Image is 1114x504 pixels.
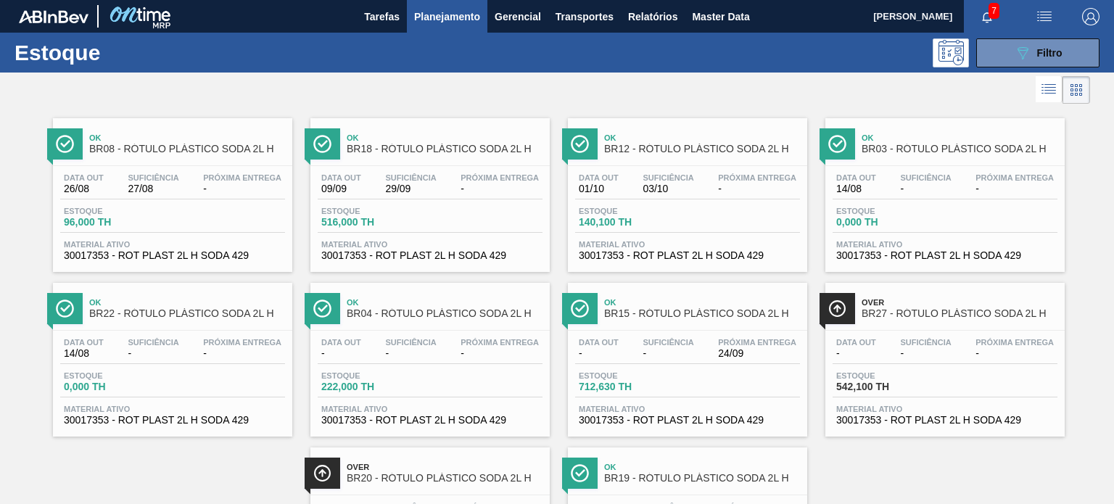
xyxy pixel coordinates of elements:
span: Estoque [64,207,165,215]
span: Estoque [321,207,423,215]
span: - [718,183,796,194]
span: 27/08 [128,183,178,194]
img: Logout [1082,8,1099,25]
img: Ícone [313,299,331,318]
span: - [836,348,876,359]
span: Gerencial [495,8,541,25]
span: 24/09 [718,348,796,359]
span: 01/10 [579,183,619,194]
img: Ícone [313,135,331,153]
span: Suficiência [128,173,178,182]
span: 26/08 [64,183,104,194]
a: ÍconeOkBR15 - RÓTULO PLÁSTICO SODA 2L HData out-Suficiência-Próxima Entrega24/09Estoque712,630 TH... [557,272,814,437]
div: Pogramando: nenhum usuário selecionado [933,38,969,67]
span: Estoque [64,371,165,380]
span: Data out [836,173,876,182]
a: ÍconeOverBR27 - RÓTULO PLÁSTICO SODA 2L HData out-Suficiência-Próxima Entrega-Estoque542,100 THMa... [814,272,1072,437]
span: Ok [347,133,542,142]
span: Próxima Entrega [718,338,796,347]
span: Master Data [692,8,749,25]
span: - [461,348,539,359]
span: Material ativo [579,405,796,413]
span: 30017353 - ROT PLAST 2L H SODA 429 [321,415,539,426]
a: ÍconeOkBR18 - RÓTULO PLÁSTICO SODA 2L HData out09/09Suficiência29/09Próxima Entrega-Estoque516,00... [300,107,557,272]
span: - [461,183,539,194]
span: Suficiência [385,338,436,347]
span: 30017353 - ROT PLAST 2L H SODA 429 [836,415,1054,426]
span: Data out [321,173,361,182]
span: Próxima Entrega [718,173,796,182]
span: 30017353 - ROT PLAST 2L H SODA 429 [64,250,281,261]
span: 29/09 [385,183,436,194]
span: - [975,183,1054,194]
span: Próxima Entrega [975,173,1054,182]
span: 03/10 [643,183,693,194]
span: BR12 - RÓTULO PLÁSTICO SODA 2L H [604,144,800,154]
span: Over [347,463,542,471]
span: 712,630 TH [579,381,680,392]
span: Data out [64,338,104,347]
span: 30017353 - ROT PLAST 2L H SODA 429 [64,415,281,426]
span: Ok [89,298,285,307]
span: 0,000 TH [836,217,938,228]
span: Data out [579,173,619,182]
span: Data out [64,173,104,182]
span: BR18 - RÓTULO PLÁSTICO SODA 2L H [347,144,542,154]
span: Próxima Entrega [975,338,1054,347]
img: Ícone [571,464,589,482]
span: Suficiência [385,173,436,182]
img: Ícone [313,464,331,482]
button: Notificações [964,7,1010,27]
span: 30017353 - ROT PLAST 2L H SODA 429 [836,250,1054,261]
span: - [900,183,951,194]
span: Data out [321,338,361,347]
span: Tarefas [364,8,400,25]
span: Estoque [836,371,938,380]
span: Transportes [556,8,614,25]
img: Ícone [828,135,846,153]
span: Planejamento [414,8,480,25]
span: Ok [347,298,542,307]
span: 222,000 TH [321,381,423,392]
span: Ok [862,133,1057,142]
a: ÍconeOkBR12 - RÓTULO PLÁSTICO SODA 2L HData out01/10Suficiência03/10Próxima Entrega-Estoque140,10... [557,107,814,272]
span: Material ativo [836,240,1054,249]
span: Filtro [1037,47,1063,59]
span: 30017353 - ROT PLAST 2L H SODA 429 [579,250,796,261]
a: ÍconeOkBR22 - RÓTULO PLÁSTICO SODA 2L HData out14/08Suficiência-Próxima Entrega-Estoque0,000 THMa... [42,272,300,437]
span: Próxima Entrega [461,173,539,182]
span: 14/08 [64,348,104,359]
span: Próxima Entrega [203,173,281,182]
span: Ok [604,463,800,471]
img: Ícone [56,135,74,153]
span: Suficiência [900,338,951,347]
span: Material ativo [579,240,796,249]
img: Ícone [56,299,74,318]
span: 140,100 TH [579,217,680,228]
span: - [321,348,361,359]
img: Ícone [571,135,589,153]
span: 7 [989,3,999,19]
span: Suficiência [643,338,693,347]
img: TNhmsLtSVTkK8tSr43FrP2fwEKptu5GPRR3wAAAABJRU5ErkJggg== [19,10,88,23]
span: Estoque [836,207,938,215]
span: Próxima Entrega [461,338,539,347]
span: BR27 - RÓTULO PLÁSTICO SODA 2L H [862,308,1057,319]
span: BR04 - RÓTULO PLÁSTICO SODA 2L H [347,308,542,319]
span: Material ativo [836,405,1054,413]
span: Material ativo [321,240,539,249]
div: Visão em Cards [1063,76,1090,104]
span: BR03 - RÓTULO PLÁSTICO SODA 2L H [862,144,1057,154]
span: Suficiência [643,173,693,182]
span: Ok [89,133,285,142]
span: - [203,348,281,359]
span: Próxima Entrega [203,338,281,347]
span: Estoque [579,371,680,380]
span: - [385,348,436,359]
span: 516,000 TH [321,217,423,228]
span: Suficiência [900,173,951,182]
div: Visão em Lista [1036,76,1063,104]
span: - [900,348,951,359]
span: Suficiência [128,338,178,347]
span: 542,100 TH [836,381,938,392]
